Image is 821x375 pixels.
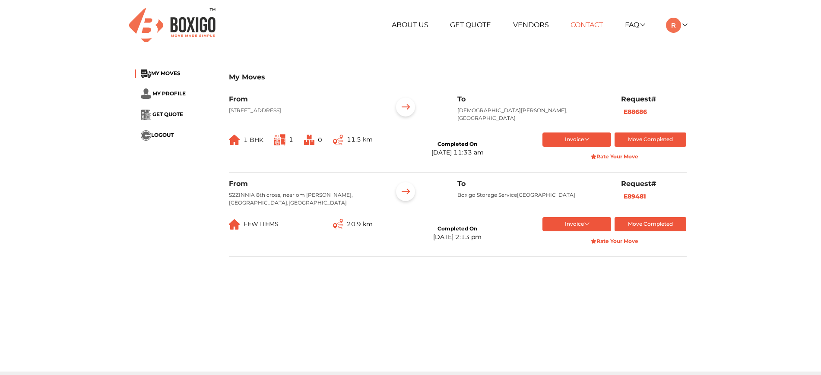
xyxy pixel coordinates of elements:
span: LOGOUT [151,132,174,138]
button: Invoice [542,217,611,231]
img: ... [141,88,151,99]
h6: Request# [621,95,687,103]
a: Contact [571,21,603,29]
span: MY MOVES [151,70,181,76]
a: ... MY PROFILE [141,90,186,96]
button: ...LOGOUT [141,130,174,141]
h6: From [229,95,379,103]
h3: My Moves [229,73,687,81]
img: ... [304,135,314,145]
span: MY PROFILE [152,90,186,96]
b: E88686 [624,108,647,116]
span: 11.5 km [347,136,373,143]
a: Get Quote [450,21,491,29]
a: About Us [392,21,428,29]
img: ... [333,219,343,230]
img: ... [333,135,343,145]
a: ...MY MOVES [141,70,181,76]
h6: To [457,95,608,103]
strong: Rate Your Move [591,238,639,244]
a: FAQ [625,21,644,29]
img: ... [229,219,240,230]
b: E89481 [624,192,646,200]
span: 20.9 km [347,220,373,228]
span: 0 [318,136,322,144]
div: Completed On [437,140,477,148]
button: Move Completed [615,217,687,231]
div: [DATE] 11:33 am [431,148,484,157]
button: E88686 [621,107,650,117]
img: ... [141,69,151,78]
img: ... [141,130,151,141]
p: [DEMOGRAPHIC_DATA][PERSON_NAME], [GEOGRAPHIC_DATA] [457,107,608,122]
strong: Rate Your Move [591,153,639,160]
img: ... [274,134,285,145]
img: ... [392,180,419,206]
button: Move Completed [615,132,687,147]
h6: Request# [621,180,687,188]
h6: To [457,180,608,188]
p: Boxigo Storage Service[GEOGRAPHIC_DATA] [457,191,608,199]
img: ... [141,110,151,120]
p: S2ZINNIA 8th cross, near om [PERSON_NAME], [GEOGRAPHIC_DATA],[GEOGRAPHIC_DATA] [229,191,379,207]
div: [DATE] 2:13 pm [433,233,482,242]
div: Completed On [437,225,477,233]
img: Boxigo [129,8,216,42]
a: Vendors [513,21,549,29]
img: ... [392,95,419,122]
span: FEW ITEMS [244,220,279,228]
img: ... [229,135,240,145]
button: Rate Your Move [542,150,686,164]
button: Rate Your Move [542,235,686,248]
h6: From [229,180,379,188]
button: Invoice [542,132,611,147]
a: ... GET QUOTE [141,111,183,117]
span: 1 BHK [244,136,263,144]
p: [STREET_ADDRESS] [229,107,379,114]
span: GET QUOTE [152,111,183,117]
button: E89481 [621,192,649,202]
span: 1 [289,136,293,143]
